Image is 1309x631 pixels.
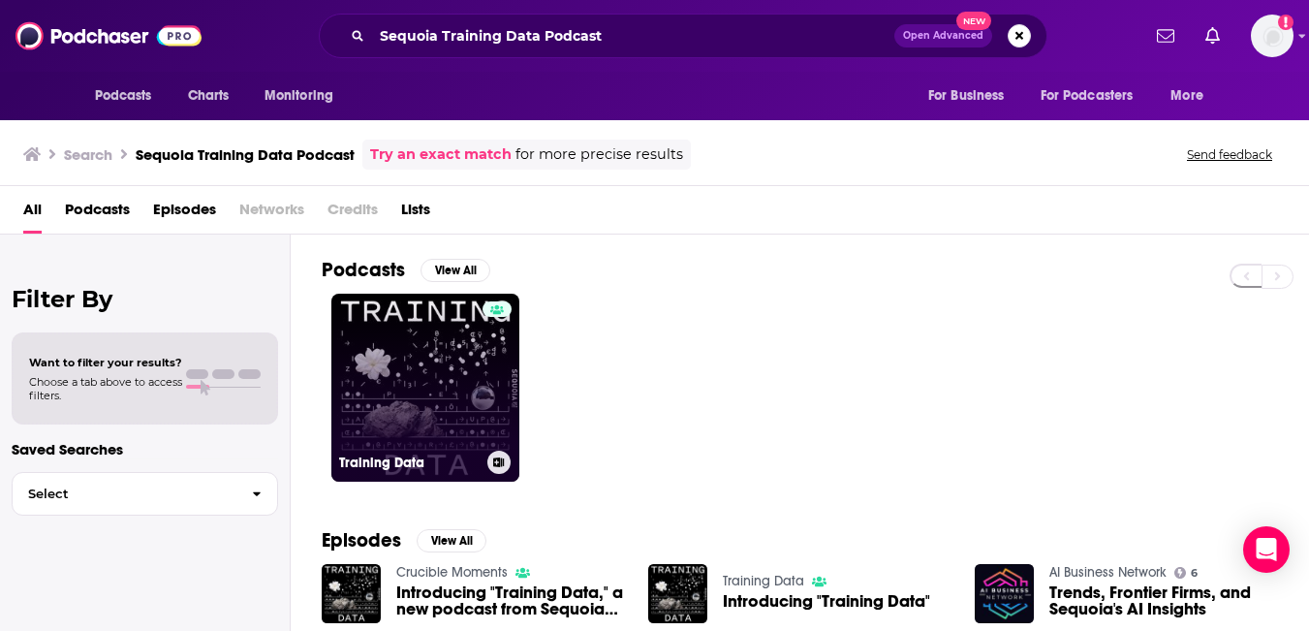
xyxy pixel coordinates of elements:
[1198,19,1228,52] a: Show notifications dropdown
[12,472,278,516] button: Select
[894,24,992,47] button: Open AdvancedNew
[136,145,355,164] h3: Sequoia Training Data Podcast
[515,143,683,166] span: for more precise results
[1251,15,1293,57] button: Show profile menu
[13,488,236,500] span: Select
[1243,526,1290,573] div: Open Intercom Messenger
[1049,584,1278,617] a: Trends, Frontier Firms, and Sequoia's AI Insights
[1251,15,1293,57] span: Logged in as kindrieri
[1278,15,1293,30] svg: Add a profile image
[175,78,241,114] a: Charts
[81,78,177,114] button: open menu
[322,528,486,552] a: EpisodesView All
[1251,15,1293,57] img: User Profile
[370,143,512,166] a: Try an exact match
[65,194,130,234] a: Podcasts
[12,440,278,458] p: Saved Searches
[956,12,991,30] span: New
[331,294,519,482] a: Training Data
[903,31,983,41] span: Open Advanced
[723,573,804,589] a: Training Data
[396,584,625,617] a: Introducing "Training Data," a new podcast from Sequoia about the future of A.I.
[1149,19,1182,52] a: Show notifications dropdown
[1170,82,1203,110] span: More
[251,78,358,114] button: open menu
[648,564,707,623] img: Introducing "Training Data"
[188,82,230,110] span: Charts
[64,145,112,164] h3: Search
[1049,564,1167,581] a: AI Business Network
[1181,146,1278,163] button: Send feedback
[12,285,278,313] h2: Filter By
[29,356,182,369] span: Want to filter your results?
[1174,567,1199,579] a: 6
[1041,82,1134,110] span: For Podcasters
[1028,78,1162,114] button: open menu
[153,194,216,234] a: Episodes
[372,20,894,51] input: Search podcasts, credits, & more...
[23,194,42,234] a: All
[1157,78,1228,114] button: open menu
[327,194,378,234] span: Credits
[975,564,1034,623] img: Trends, Frontier Firms, and Sequoia's AI Insights
[239,194,304,234] span: Networks
[928,82,1005,110] span: For Business
[322,258,490,282] a: PodcastsView All
[16,17,202,54] img: Podchaser - Follow, Share and Rate Podcasts
[401,194,430,234] a: Lists
[417,529,486,552] button: View All
[322,528,401,552] h2: Episodes
[723,593,930,610] a: Introducing "Training Data"
[319,14,1047,58] div: Search podcasts, credits, & more...
[915,78,1029,114] button: open menu
[29,375,182,402] span: Choose a tab above to access filters.
[322,564,381,623] img: Introducing "Training Data," a new podcast from Sequoia about the future of A.I.
[396,564,508,581] a: Crucible Moments
[265,82,333,110] span: Monitoring
[1191,569,1198,578] span: 6
[322,258,405,282] h2: Podcasts
[95,82,152,110] span: Podcasts
[339,455,480,471] h3: Training Data
[421,259,490,282] button: View All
